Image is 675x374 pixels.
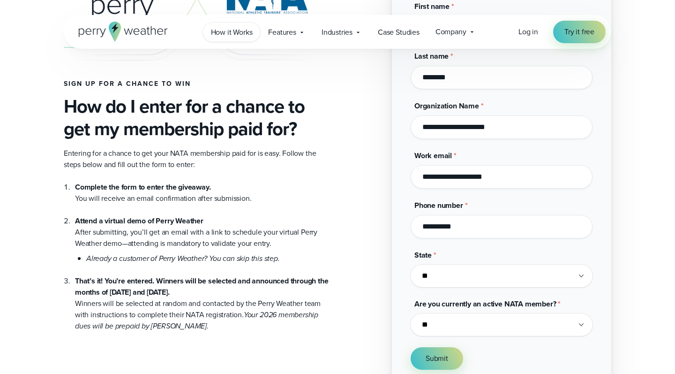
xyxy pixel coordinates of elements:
[86,253,280,264] em: Already a customer of Perry Weather? You can skip this step.
[75,264,330,332] li: Winners will be selected at random and contacted by the Perry Weather team with instructions to c...
[414,1,450,12] span: First name
[75,182,330,204] li: You will receive an email confirmation after submission.
[75,182,210,192] strong: Complete the form to enter the giveaway.
[75,215,203,226] strong: Attend a virtual demo of Perry Weather
[435,26,466,38] span: Company
[414,298,556,309] span: Are you currently an active NATA member?
[268,27,296,38] span: Features
[518,26,538,37] span: Log in
[322,27,352,38] span: Industries
[414,250,432,260] span: State
[414,150,452,161] span: Work email
[414,100,479,111] span: Organization Name
[426,353,448,364] span: Submit
[203,23,261,42] a: How it Works
[564,26,594,38] span: Try it free
[378,27,420,38] span: Case Studies
[370,23,427,42] a: Case Studies
[553,21,606,43] a: Try it free
[75,275,329,298] strong: That’s it! You’re entered. Winners will be selected and announced through the months of [DATE] an...
[64,95,330,140] h3: How do I enter for a chance to get my membership paid for?
[211,27,253,38] span: How it Works
[518,26,538,38] a: Log in
[75,204,330,264] li: After submitting, you’ll get an email with a link to schedule your virtual Perry Weather demo—att...
[414,51,449,61] span: Last name
[64,148,330,170] p: Entering for a chance to get your NATA membership paid for is easy. Follow the steps below and fi...
[414,200,463,211] span: Phone number
[411,347,463,370] button: Submit
[64,80,330,88] h4: Sign up for a chance to win
[75,309,318,331] em: Your 2026 membership dues will be prepaid by [PERSON_NAME].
